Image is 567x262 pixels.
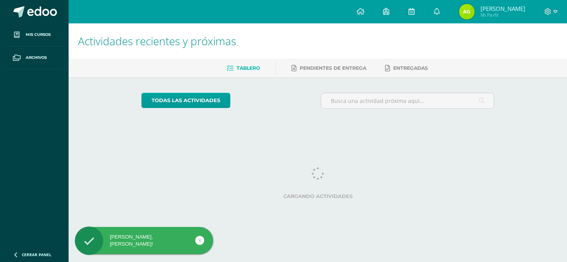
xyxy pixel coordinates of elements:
span: [PERSON_NAME] [480,5,525,12]
a: Entregadas [385,62,428,74]
span: Mi Perfil [480,12,525,18]
span: Actividades recientes y próximas [78,34,236,48]
img: 7f81f4ba5cc2156d4da63f1ddbdbb887.png [459,4,475,19]
a: Mis cursos [6,23,62,46]
label: Cargando actividades [141,193,494,199]
span: Mis cursos [26,32,51,38]
a: todas las Actividades [141,93,230,108]
a: Tablero [227,62,260,74]
span: Entregadas [393,65,428,71]
div: [PERSON_NAME], [PERSON_NAME]! [75,234,213,248]
input: Busca una actividad próxima aquí... [321,93,494,108]
span: Pendientes de entrega [300,65,366,71]
a: Pendientes de entrega [291,62,366,74]
span: Archivos [26,55,47,61]
span: Cerrar panel [22,252,51,257]
span: Tablero [237,65,260,71]
a: Archivos [6,46,62,69]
